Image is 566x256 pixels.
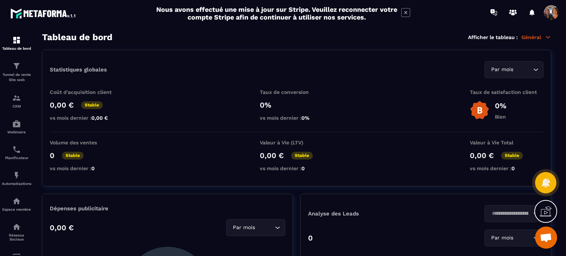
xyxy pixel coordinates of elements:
p: Tableau de bord [2,46,31,50]
p: 0,00 € [470,151,494,160]
p: Général [521,34,551,41]
p: Valeur à Vie (LTV) [260,140,333,145]
img: automations [12,119,21,128]
a: formationformationTableau de bord [2,30,31,56]
p: Statistiques globales [50,66,107,73]
a: automationsautomationsAutomatisations [2,165,31,191]
p: 0,00 € [50,101,74,109]
p: vs mois dernier : [50,115,123,121]
p: Bien [495,114,506,120]
span: 0% [301,115,310,121]
p: vs mois dernier : [50,165,123,171]
a: social-networksocial-networkRéseaux Sociaux [2,217,31,247]
img: formation [12,94,21,102]
img: logo [10,7,77,20]
span: Par mois [489,66,515,74]
div: Ouvrir le chat [535,227,557,249]
p: CRM [2,104,31,108]
span: 0 [511,165,515,171]
input: Search for option [515,234,531,242]
p: 0 [50,151,55,160]
a: automationsautomationsWebinaire [2,114,31,140]
p: Coût d'acquisition client [50,89,123,95]
img: formation [12,36,21,45]
p: Stable [62,152,84,159]
p: Réseaux Sociaux [2,233,31,241]
span: 0 [91,165,95,171]
p: 0,00 € [260,151,284,160]
img: scheduler [12,145,21,154]
p: Stable [291,152,313,159]
h3: Tableau de bord [42,32,112,42]
a: formationformationTunnel de vente Site web [2,56,31,88]
p: Analyse des Leads [308,210,426,217]
span: 0 [301,165,305,171]
p: Webinaire [2,130,31,134]
a: schedulerschedulerPlanificateur [2,140,31,165]
p: 0,00 € [50,223,74,232]
img: automations [12,197,21,206]
div: Search for option [226,219,285,236]
p: Automatisations [2,182,31,186]
p: Taux de conversion [260,89,333,95]
a: formationformationCRM [2,88,31,114]
p: Espace membre [2,207,31,211]
h2: Nous avons effectué une mise à jour sur Stripe. Veuillez reconnecter votre compte Stripe afin de ... [156,6,398,21]
input: Search for option [515,66,531,74]
p: Valeur à Vie Total [470,140,544,145]
p: 0 [308,234,313,242]
img: social-network [12,222,21,231]
p: vs mois dernier : [260,165,333,171]
a: automationsautomationsEspace membre [2,191,31,217]
div: Search for option [485,229,544,246]
div: Search for option [485,205,544,222]
p: Taux de satisfaction client [470,89,544,95]
img: formation [12,62,21,70]
img: automations [12,171,21,180]
p: Afficher le tableau : [468,34,518,40]
img: b-badge-o.b3b20ee6.svg [470,101,489,120]
p: Planificateur [2,156,31,160]
p: Volume des ventes [50,140,123,145]
span: 0,00 € [91,115,108,121]
p: Stable [81,101,103,109]
div: Search for option [485,61,544,78]
input: Search for option [489,210,531,218]
p: Tunnel de vente Site web [2,72,31,83]
p: 0% [495,101,506,110]
p: 0% [260,101,333,109]
span: Par mois [489,234,515,242]
p: vs mois dernier : [470,165,544,171]
span: Par mois [231,224,256,232]
p: vs mois dernier : [260,115,333,121]
input: Search for option [256,224,273,232]
p: Stable [501,152,523,159]
p: Dépenses publicitaire [50,205,285,212]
